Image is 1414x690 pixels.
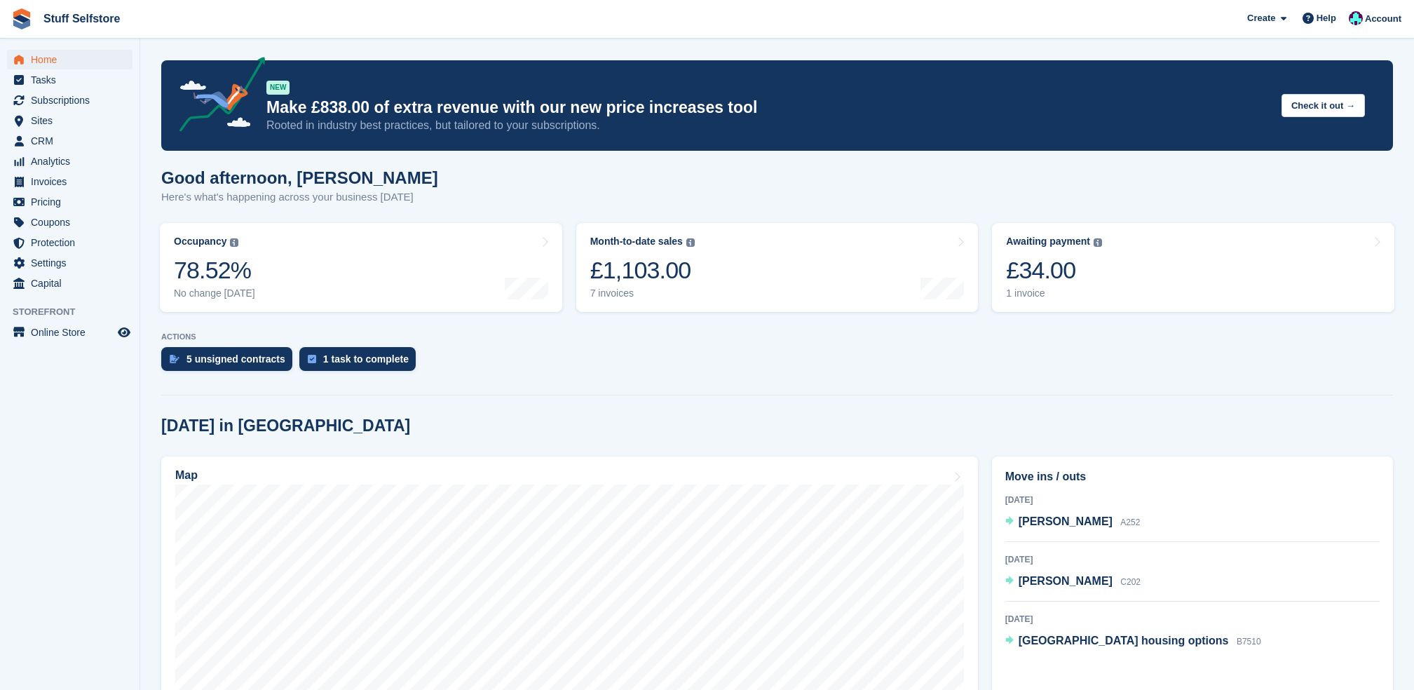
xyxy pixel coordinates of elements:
button: Check it out → [1282,94,1365,117]
div: [DATE] [1005,613,1380,625]
img: Simon Gardner [1349,11,1363,25]
span: [PERSON_NAME] [1019,575,1113,587]
h2: [DATE] in [GEOGRAPHIC_DATA] [161,417,410,435]
a: menu [7,90,132,110]
p: ACTIONS [161,332,1393,341]
a: menu [7,111,132,130]
img: contract_signature_icon-13c848040528278c33f63329250d36e43548de30e8caae1d1a13099fd9432cc5.svg [170,355,179,363]
a: menu [7,172,132,191]
h2: Move ins / outs [1005,468,1380,485]
img: stora-icon-8386f47178a22dfd0bd8f6a31ec36ba5ce8667c1dd55bd0f319d3a0aa187defe.svg [11,8,32,29]
span: Sites [31,111,115,130]
span: Tasks [31,70,115,90]
div: [DATE] [1005,494,1380,506]
p: Make £838.00 of extra revenue with our new price increases tool [266,97,1270,118]
span: Online Store [31,323,115,342]
span: Help [1317,11,1336,25]
span: Capital [31,273,115,293]
span: [PERSON_NAME] [1019,515,1113,527]
span: Coupons [31,212,115,232]
a: menu [7,70,132,90]
a: Stuff Selfstore [38,7,125,30]
span: Home [31,50,115,69]
img: task-75834270c22a3079a89374b754ae025e5fb1db73e45f91037f5363f120a921f8.svg [308,355,316,363]
img: icon-info-grey-7440780725fd019a000dd9b08b2336e03edf1995a4989e88bcd33f0948082b44.svg [1094,238,1102,247]
p: Rooted in industry best practices, but tailored to your subscriptions. [266,118,1270,133]
a: Occupancy 78.52% No change [DATE] [160,223,562,312]
div: [DATE] [1005,553,1380,566]
span: CRM [31,131,115,151]
div: £1,103.00 [590,256,695,285]
a: menu [7,192,132,212]
a: menu [7,131,132,151]
span: C202 [1120,577,1141,587]
div: Awaiting payment [1006,236,1090,248]
a: menu [7,323,132,342]
span: Subscriptions [31,90,115,110]
span: [GEOGRAPHIC_DATA] housing options [1019,635,1229,647]
h2: Map [175,469,198,482]
a: menu [7,253,132,273]
a: [PERSON_NAME] C202 [1005,573,1141,591]
span: Pricing [31,192,115,212]
div: No change [DATE] [174,287,255,299]
span: B7510 [1237,637,1261,647]
span: Storefront [13,305,140,319]
p: Here's what's happening across your business [DATE] [161,189,438,205]
div: 78.52% [174,256,255,285]
a: Month-to-date sales £1,103.00 7 invoices [576,223,979,312]
span: Settings [31,253,115,273]
span: Analytics [31,151,115,171]
img: price-adjustments-announcement-icon-8257ccfd72463d97f412b2fc003d46551f7dbcb40ab6d574587a9cd5c0d94... [168,57,266,137]
div: Occupancy [174,236,226,248]
a: menu [7,50,132,69]
a: Preview store [116,324,132,341]
div: 1 task to complete [323,353,409,365]
span: Protection [31,233,115,252]
img: icon-info-grey-7440780725fd019a000dd9b08b2336e03edf1995a4989e88bcd33f0948082b44.svg [686,238,695,247]
div: NEW [266,81,290,95]
a: menu [7,151,132,171]
a: 1 task to complete [299,347,423,378]
span: Create [1247,11,1275,25]
a: menu [7,273,132,293]
span: Invoices [31,172,115,191]
img: icon-info-grey-7440780725fd019a000dd9b08b2336e03edf1995a4989e88bcd33f0948082b44.svg [230,238,238,247]
span: A252 [1120,517,1140,527]
h1: Good afternoon, [PERSON_NAME] [161,168,438,187]
a: menu [7,212,132,232]
a: Awaiting payment £34.00 1 invoice [992,223,1394,312]
div: 5 unsigned contracts [186,353,285,365]
div: 1 invoice [1006,287,1102,299]
div: £34.00 [1006,256,1102,285]
a: 5 unsigned contracts [161,347,299,378]
div: 7 invoices [590,287,695,299]
div: Month-to-date sales [590,236,683,248]
a: [GEOGRAPHIC_DATA] housing options B7510 [1005,632,1261,651]
a: menu [7,233,132,252]
span: Account [1365,12,1401,26]
a: [PERSON_NAME] A252 [1005,513,1141,532]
